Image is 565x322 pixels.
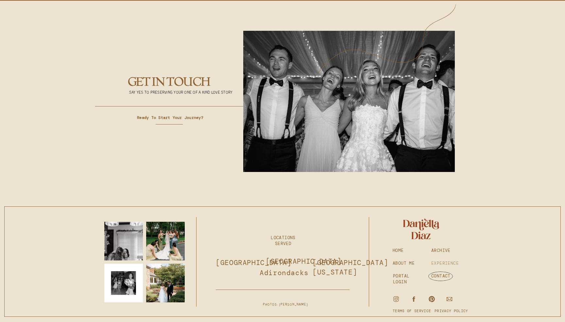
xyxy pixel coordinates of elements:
a: [GEOGRAPHIC_DATA] [266,257,300,267]
a: EXPERIENCE [431,260,461,266]
a: Adirondacks [260,268,307,279]
img: the quiet getting ready moments are some of my favorite to document ❤️ • • • long island wedding ... [104,222,143,260]
a: TERMS OF SERVICE [393,309,436,314]
a: ARCHIVE [431,248,461,254]
a: ready to start your journey? [136,115,204,121]
img: part one of L + B’s gorgeous spring day ❤️ photography + content creation: @danielladiazphoto ven... [146,222,185,260]
img: When you are genuinely enjoying your day and living in the moment, it comes through in your photo... [104,264,143,302]
a: [GEOGRAPHIC_DATA] [216,258,251,269]
a: [GEOGRAPHIC_DATA][US_STATE] [313,258,352,269]
a: ABOUT ME [393,260,417,266]
h2: GET IN TOUCH [120,76,217,89]
a: PORTAL LOGIN [393,273,422,279]
p: LOCATIONS SERVED [263,235,303,241]
b: ready to start your journey? [137,115,203,120]
a: HOME [393,248,422,254]
h3: PHOTOS: [PERSON_NAME] [263,303,313,306]
p: say yes to preserving your one of a kind love story [129,90,234,104]
img: Never know where I might pop up when I’m trying to get as many angles as I can during purely cand... [146,264,185,302]
a: PRIVACY POLICY [435,309,473,314]
a: CONTACT [431,273,466,279]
